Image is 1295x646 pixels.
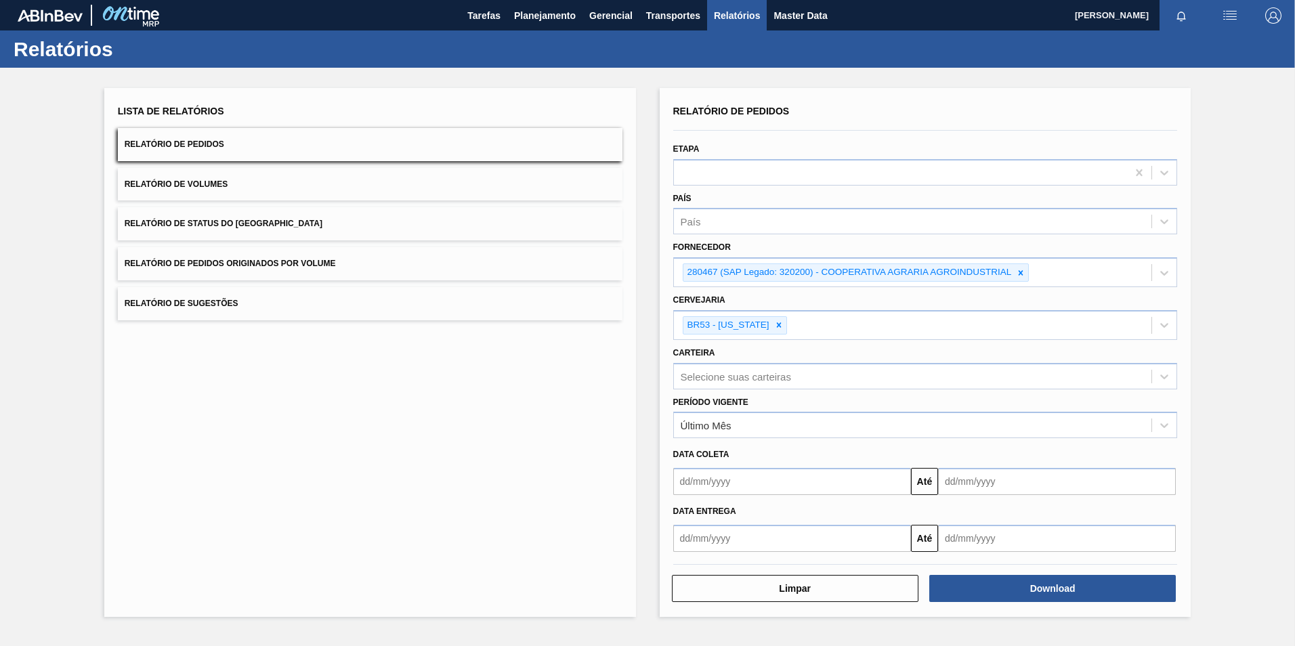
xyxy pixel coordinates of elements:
span: Lista de Relatórios [118,106,224,116]
label: Carteira [673,348,715,358]
button: Relatório de Pedidos [118,128,622,161]
button: Até [911,468,938,495]
img: Logout [1265,7,1281,24]
span: Relatório de Volumes [125,179,228,189]
span: Relatórios [714,7,760,24]
button: Download [929,575,1176,602]
input: dd/mm/yyyy [938,468,1176,495]
div: Último Mês [681,420,731,431]
label: Período Vigente [673,397,748,407]
input: dd/mm/yyyy [938,525,1176,552]
div: País [681,216,701,228]
div: BR53 - [US_STATE] [683,317,771,334]
span: Data entrega [673,507,736,516]
span: Data coleta [673,450,729,459]
button: Relatório de Pedidos Originados por Volume [118,247,622,280]
label: Etapa [673,144,700,154]
div: Selecione suas carteiras [681,370,791,382]
button: Limpar [672,575,918,602]
input: dd/mm/yyyy [673,468,911,495]
span: Master Data [773,7,827,24]
img: userActions [1222,7,1238,24]
input: dd/mm/yyyy [673,525,911,552]
h1: Relatórios [14,41,254,57]
button: Até [911,525,938,552]
button: Relatório de Sugestões [118,287,622,320]
span: Relatório de Status do [GEOGRAPHIC_DATA] [125,219,322,228]
label: País [673,194,692,203]
img: TNhmsLtSVTkK8tSr43FrP2fwEKptu5GPRR3wAAAABJRU5ErkJggg== [18,9,83,22]
label: Cervejaria [673,295,725,305]
div: 280467 (SAP Legado: 320200) - COOPERATIVA AGRARIA AGROINDUSTRIAL [683,264,1014,281]
button: Relatório de Status do [GEOGRAPHIC_DATA] [118,207,622,240]
span: Transportes [646,7,700,24]
button: Relatório de Volumes [118,168,622,201]
span: Gerencial [589,7,633,24]
span: Planejamento [514,7,576,24]
label: Fornecedor [673,242,731,252]
span: Relatório de Sugestões [125,299,238,308]
span: Relatório de Pedidos [673,106,790,116]
span: Tarefas [467,7,501,24]
span: Relatório de Pedidos Originados por Volume [125,259,336,268]
button: Notificações [1160,6,1203,25]
span: Relatório de Pedidos [125,139,224,149]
